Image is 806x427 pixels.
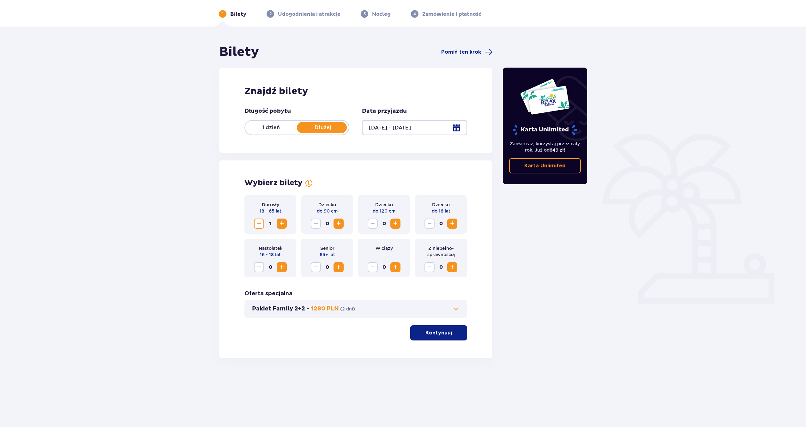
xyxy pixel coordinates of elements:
[219,10,246,18] div: 1Bilety
[447,262,457,272] button: Zwiększ
[267,10,340,18] div: 2Udogodnienia i atrakcje
[320,251,335,258] p: 65+ lat
[222,11,224,17] p: 1
[509,141,581,153] p: Zapłać raz, korzystaj przez cały rok. Już od !
[373,208,395,214] p: do 120 cm
[441,48,492,56] a: Pomiń ten krok
[244,85,467,97] h2: Znajdź bilety
[420,245,462,258] p: Z niepełno­sprawnością
[524,162,566,169] p: Karta Unlimited
[311,262,321,272] button: Zmniejsz
[269,11,272,17] p: 2
[411,10,481,18] div: 4Zamówienie i płatność
[361,10,391,18] div: 3Nocleg
[320,245,334,251] p: Senior
[252,305,460,313] button: Pakiet Family 2+2 -1280 PLN(2 dni)
[277,262,287,272] button: Zwiększ
[422,11,481,18] p: Zamówienie i płatność
[259,245,282,251] p: Nastolatek
[265,219,275,229] span: 1
[254,219,264,229] button: Zmniejsz
[376,245,393,251] p: W ciąży
[390,219,400,229] button: Zwiększ
[436,219,446,229] span: 0
[512,124,578,135] p: Karta Unlimited
[447,219,457,229] button: Zwiększ
[424,219,435,229] button: Zmniejsz
[425,329,452,336] p: Kontynuuj
[265,262,275,272] span: 0
[379,219,389,229] span: 0
[334,262,344,272] button: Zwiększ
[245,124,297,131] p: 1 dzień
[334,219,344,229] button: Zwiększ
[322,219,332,229] span: 0
[311,219,321,229] button: Zmniejsz
[254,262,264,272] button: Zmniejsz
[379,262,389,272] span: 0
[550,147,564,153] span: 649 zł
[252,305,310,313] p: Pakiet Family 2+2 -
[368,262,378,272] button: Zmniejsz
[372,11,391,18] p: Nocleg
[368,219,378,229] button: Zmniejsz
[297,124,349,131] p: Dłużej
[311,305,339,313] p: 1280 PLN
[390,262,400,272] button: Zwiększ
[317,208,338,214] p: do 90 cm
[362,107,407,115] p: Data przyjazdu
[432,208,450,214] p: do 16 lat
[424,262,435,272] button: Zmniejsz
[260,251,281,258] p: 16 - 18 lat
[244,178,303,188] h2: Wybierz bilety
[340,306,355,312] p: ( 2 dni )
[410,325,467,340] button: Kontynuuj
[230,11,246,18] p: Bilety
[413,11,416,17] p: 4
[441,49,481,56] span: Pomiń ten krok
[219,44,259,60] h1: Bilety
[322,262,332,272] span: 0
[244,107,291,115] p: Długość pobytu
[375,201,393,208] p: Dziecko
[244,290,292,298] h3: Oferta specjalna
[277,219,287,229] button: Zwiększ
[260,208,281,214] p: 18 - 65 lat
[364,11,366,17] p: 3
[278,11,340,18] p: Udogodnienia i atrakcje
[520,78,570,115] img: Dwie karty całoroczne do Suntago z napisem 'UNLIMITED RELAX', na białym tle z tropikalnymi liśćmi...
[509,158,581,173] a: Karta Unlimited
[432,201,450,208] p: Dziecko
[436,262,446,272] span: 0
[262,201,279,208] p: Dorosły
[318,201,336,208] p: Dziecko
